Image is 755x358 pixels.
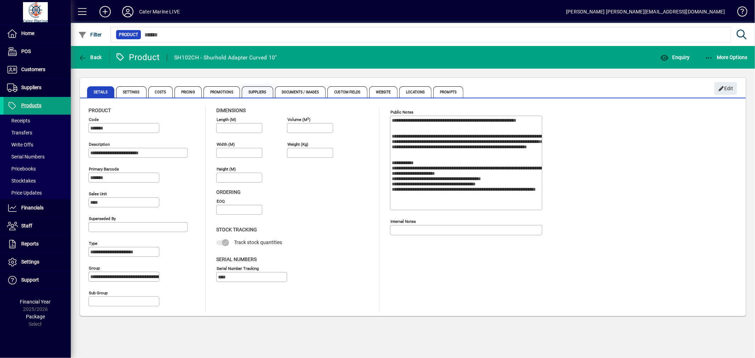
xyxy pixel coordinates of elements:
[433,86,463,98] span: Prompts
[76,51,104,64] button: Back
[4,187,71,199] a: Price Updates
[216,189,241,195] span: Ordering
[4,217,71,235] a: Staff
[327,86,367,98] span: Custom Fields
[21,48,31,54] span: POS
[390,219,416,224] mat-label: Internal Notes
[78,32,102,37] span: Filter
[21,205,44,210] span: Financials
[7,190,42,196] span: Price Updates
[7,130,32,135] span: Transfers
[89,142,110,147] mat-label: Description
[116,86,147,98] span: Settings
[217,167,236,172] mat-label: Height (m)
[21,259,39,265] span: Settings
[4,127,71,139] a: Transfers
[369,86,398,98] span: Website
[4,151,71,163] a: Serial Numbers
[4,235,71,253] a: Reports
[139,6,180,17] div: Cater Marine LIVE
[26,314,45,319] span: Package
[20,299,51,305] span: Financial Year
[399,86,431,98] span: Locations
[76,28,104,41] button: Filter
[89,266,100,271] mat-label: Group
[217,142,235,147] mat-label: Width (m)
[217,199,225,204] mat-label: EOQ
[714,82,737,95] button: Edit
[89,167,119,172] mat-label: Primary barcode
[234,239,282,245] span: Track stock quantities
[21,103,41,108] span: Products
[115,52,160,63] div: Product
[4,61,71,79] a: Customers
[732,1,746,24] a: Knowledge Base
[217,117,236,122] mat-label: Length (m)
[7,154,45,160] span: Serial Numbers
[204,86,240,98] span: Promotions
[660,54,690,60] span: Enquiry
[4,163,71,175] a: Pricebooks
[119,31,138,38] span: Product
[21,241,39,247] span: Reports
[566,6,725,17] div: [PERSON_NAME] [PERSON_NAME][EMAIL_ADDRESS][DOMAIN_NAME]
[21,67,45,72] span: Customers
[94,5,116,18] button: Add
[148,86,173,98] span: Costs
[216,227,257,232] span: Stock Tracking
[89,241,97,246] mat-label: Type
[4,115,71,127] a: Receipts
[705,54,748,60] span: More Options
[287,142,308,147] mat-label: Weight (Kg)
[21,277,39,283] span: Support
[4,175,71,187] a: Stocktakes
[175,86,202,98] span: Pricing
[89,290,108,295] mat-label: Sub group
[4,25,71,42] a: Home
[174,52,277,63] div: SH102CH - Shurhold Adapter Curved 10"
[71,51,110,64] app-page-header-button: Back
[89,191,107,196] mat-label: Sales unit
[7,166,36,172] span: Pricebooks
[217,266,259,271] mat-label: Serial Number tracking
[4,43,71,60] a: POS
[275,86,326,98] span: Documents / Images
[287,117,310,122] mat-label: Volume (m )
[4,199,71,217] a: Financials
[21,223,32,229] span: Staff
[89,216,116,221] mat-label: Superseded by
[4,271,71,289] a: Support
[658,51,691,64] button: Enquiry
[87,86,114,98] span: Details
[7,178,36,184] span: Stocktakes
[4,139,71,151] a: Write Offs
[216,256,257,262] span: Serial Numbers
[21,30,34,36] span: Home
[7,118,30,123] span: Receipts
[78,54,102,60] span: Back
[718,83,733,94] span: Edit
[390,110,413,115] mat-label: Public Notes
[21,85,41,90] span: Suppliers
[89,117,99,122] mat-label: Code
[116,5,139,18] button: Profile
[307,116,309,120] sup: 3
[88,108,111,113] span: Product
[216,108,246,113] span: Dimensions
[242,86,273,98] span: Suppliers
[4,253,71,271] a: Settings
[4,79,71,97] a: Suppliers
[703,51,750,64] button: More Options
[7,142,33,148] span: Write Offs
